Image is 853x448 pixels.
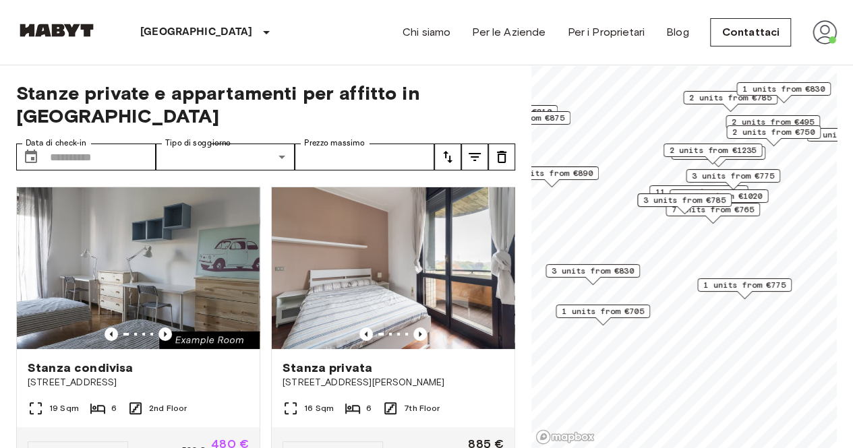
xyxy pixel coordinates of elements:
[552,265,634,277] span: 3 units from €830
[304,402,334,414] span: 16 Sqm
[158,327,172,341] button: Previous image
[649,185,748,206] div: Map marker
[736,82,831,103] div: Map marker
[16,24,97,37] img: Habyt
[692,170,774,182] span: 3 units from €775
[666,24,689,40] a: Blog
[732,116,814,128] span: 2 units from €495
[283,360,372,376] span: Stanza privata
[683,91,777,112] div: Map marker
[504,166,599,187] div: Map marker
[111,402,117,414] span: 6
[813,20,837,44] img: avatar
[546,264,640,285] div: Map marker
[726,125,821,146] div: Map marker
[697,278,792,299] div: Map marker
[140,24,253,40] p: [GEOGRAPHIC_DATA]
[488,143,515,170] button: tune
[18,143,45,170] button: Choose date
[461,143,488,170] button: tune
[567,24,645,40] a: Per i Proprietari
[726,115,820,136] div: Map marker
[482,112,564,124] span: 1 units from €875
[676,190,763,202] span: 1 units from €1020
[403,24,450,40] a: Chi siamo
[16,82,515,127] span: Stanze private e appartamenti per affitto in [GEOGRAPHIC_DATA]
[17,187,260,349] img: Marketing picture of unit IT-14-029-003-04H
[686,169,780,190] div: Map marker
[670,144,757,156] span: 2 units from €1235
[413,327,427,341] button: Previous image
[710,18,791,46] a: Contattaci
[26,137,86,149] label: Data di check-in
[272,187,514,349] img: Marketing picture of unit IT-14-044-001-02H
[556,305,650,325] div: Map marker
[562,305,644,317] span: 1 units from €705
[664,143,763,164] div: Map marker
[105,327,118,341] button: Previous image
[672,203,754,216] span: 7 units from €765
[535,429,595,445] a: Mapbox logo
[366,402,372,414] span: 6
[742,83,825,95] span: 1 units from €830
[49,402,79,414] span: 19 Sqm
[165,137,231,149] label: Tipo di soggiorno
[472,24,546,40] a: Per le Aziende
[28,360,133,376] span: Stanza condivisa
[703,279,786,291] span: 1 units from €775
[655,186,742,198] span: 11 units from €480
[28,376,249,389] span: [STREET_ADDRESS]
[732,126,815,138] span: 2 units from €750
[304,137,364,149] label: Prezzo massimo
[149,402,187,414] span: 2nd Floor
[404,402,440,414] span: 7th Floor
[434,143,461,170] button: tune
[643,194,726,206] span: 3 units from €785
[689,92,771,104] span: 2 units from €785
[670,189,769,210] div: Map marker
[510,167,593,179] span: 2 units from €890
[283,376,504,389] span: [STREET_ADDRESS][PERSON_NAME]
[637,193,732,214] div: Map marker
[359,327,373,341] button: Previous image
